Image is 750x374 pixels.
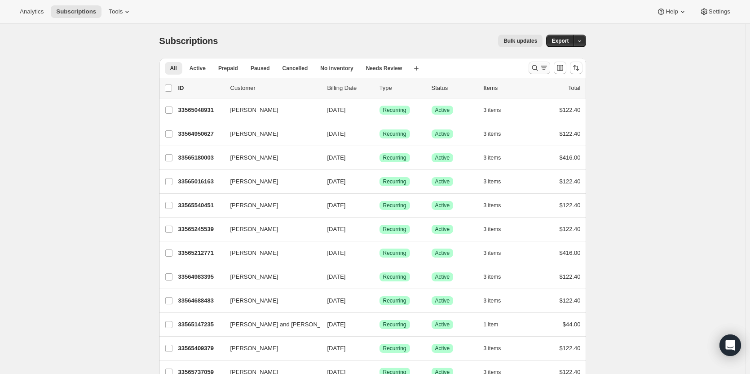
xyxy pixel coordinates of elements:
[484,247,511,259] button: 3 items
[178,199,581,212] div: 33565540451[PERSON_NAME][DATE]SuccessRecurringSuccessActive3 items$122.40
[230,225,278,234] span: [PERSON_NAME]
[551,37,569,45] span: Export
[230,296,278,305] span: [PERSON_NAME]
[218,65,238,72] span: Prepaid
[178,342,581,355] div: 33565409379[PERSON_NAME][DATE]SuccessRecurringSuccessActive3 items$122.40
[230,249,278,258] span: [PERSON_NAME]
[484,223,511,236] button: 3 items
[178,129,223,138] p: 33564950627
[230,129,278,138] span: [PERSON_NAME]
[383,345,406,352] span: Recurring
[383,107,406,114] span: Recurring
[327,273,346,280] span: [DATE]
[409,62,424,75] button: Create new view
[170,65,177,72] span: All
[178,84,581,93] div: IDCustomerBilling DateTypeStatusItemsTotal
[178,271,581,283] div: 33564983395[PERSON_NAME][DATE]SuccessRecurringSuccessActive3 items$122.40
[554,62,566,74] button: Customize table column order and visibility
[484,84,529,93] div: Items
[225,341,315,356] button: [PERSON_NAME]
[709,8,730,15] span: Settings
[327,297,346,304] span: [DATE]
[51,5,101,18] button: Subscriptions
[484,345,501,352] span: 3 items
[484,199,511,212] button: 3 items
[435,202,450,209] span: Active
[159,36,218,46] span: Subscriptions
[230,201,278,210] span: [PERSON_NAME]
[178,104,581,116] div: 33565048931[PERSON_NAME][DATE]SuccessRecurringSuccessActive3 items$122.40
[230,272,278,281] span: [PERSON_NAME]
[178,294,581,307] div: 33564688483[PERSON_NAME][DATE]SuccessRecurringSuccessActive3 items$122.40
[435,249,450,257] span: Active
[251,65,270,72] span: Paused
[225,317,315,332] button: [PERSON_NAME] and [PERSON_NAME]
[379,84,424,93] div: Type
[560,297,581,304] span: $122.40
[225,270,315,284] button: [PERSON_NAME]
[178,128,581,140] div: 33564950627[PERSON_NAME][DATE]SuccessRecurringSuccessActive3 items$122.40
[484,321,499,328] span: 1 item
[178,153,223,162] p: 33565180003
[435,321,450,328] span: Active
[568,84,580,93] p: Total
[383,202,406,209] span: Recurring
[230,84,320,93] p: Customer
[225,103,315,117] button: [PERSON_NAME]
[435,178,450,185] span: Active
[435,345,450,352] span: Active
[560,226,581,232] span: $122.40
[484,107,501,114] span: 3 items
[435,107,450,114] span: Active
[225,246,315,260] button: [PERSON_NAME]
[484,178,501,185] span: 3 items
[484,175,511,188] button: 3 items
[109,8,123,15] span: Tools
[178,175,581,188] div: 33565016163[PERSON_NAME][DATE]SuccessRecurringSuccessActive3 items$122.40
[178,249,223,258] p: 33565212771
[435,130,450,138] span: Active
[484,202,501,209] span: 3 items
[225,151,315,165] button: [PERSON_NAME]
[484,104,511,116] button: 3 items
[230,153,278,162] span: [PERSON_NAME]
[327,249,346,256] span: [DATE]
[529,62,550,74] button: Search and filter results
[484,294,511,307] button: 3 items
[178,84,223,93] p: ID
[230,106,278,115] span: [PERSON_NAME]
[546,35,574,47] button: Export
[563,321,581,328] span: $44.00
[560,154,581,161] span: $416.00
[178,225,223,234] p: 33565245539
[178,177,223,186] p: 33565016163
[225,127,315,141] button: [PERSON_NAME]
[230,320,340,329] span: [PERSON_NAME] and [PERSON_NAME]
[484,226,501,233] span: 3 items
[230,177,278,186] span: [PERSON_NAME]
[666,8,678,15] span: Help
[383,226,406,233] span: Recurring
[103,5,137,18] button: Tools
[498,35,543,47] button: Bulk updates
[320,65,353,72] span: No inventory
[484,342,511,355] button: 3 items
[383,178,406,185] span: Recurring
[484,273,501,280] span: 3 items
[560,130,581,137] span: $122.40
[560,202,581,209] span: $122.40
[435,154,450,161] span: Active
[327,345,346,352] span: [DATE]
[327,154,346,161] span: [DATE]
[178,151,581,164] div: 33565180003[PERSON_NAME][DATE]SuccessRecurringSuccessActive3 items$416.00
[178,106,223,115] p: 33565048931
[383,249,406,257] span: Recurring
[484,271,511,283] button: 3 items
[190,65,206,72] span: Active
[327,178,346,185] span: [DATE]
[560,178,581,185] span: $122.40
[484,128,511,140] button: 3 items
[327,226,346,232] span: [DATE]
[282,65,308,72] span: Cancelled
[14,5,49,18] button: Analytics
